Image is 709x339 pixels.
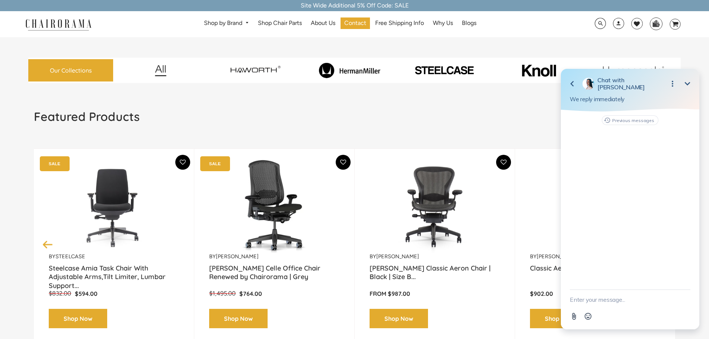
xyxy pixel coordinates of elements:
a: Herman Miller Celle Office Chair Renewed by Chairorama | Grey - chairorama Herman Miller Celle Of... [209,160,339,253]
a: Classic Aeron Chair (Renewed) - chairorama Classic Aeron Chair (Renewed) - chairorama [530,160,660,253]
a: [PERSON_NAME] Classic Aeron Chair | Black | Size B... [370,264,500,282]
p: $594.00 [75,290,98,298]
p: by [49,253,179,260]
a: Shop by Brand [200,17,253,29]
p: $1,495.00 [209,290,239,298]
a: [PERSON_NAME] [376,253,419,260]
a: Featured Products [34,109,140,130]
a: Amia Chair by chairorama.com Renewed Amia Chair chairorama.com [49,160,179,253]
a: Shop Now [209,309,268,329]
span: Contact [344,19,366,27]
button: Previous [41,238,54,251]
a: [PERSON_NAME] [537,253,579,260]
button: Add To Wishlist [496,155,511,170]
p: $832.00 [49,290,75,298]
text: SALE [209,161,221,166]
button: Add To Wishlist [336,155,351,170]
a: Steelcase [55,253,85,260]
a: Our Collections [28,59,113,82]
span: About Us [311,19,335,27]
text: SALE [49,161,60,166]
a: [PERSON_NAME] [216,253,259,260]
a: Herman Miller Classic Aeron Chair | Black | Size B (Renewed) - chairorama Herman Miller Classic A... [370,160,500,253]
p: $764.00 [239,290,262,298]
img: WhatsApp_Image_2024-07-12_at_16.23.01.webp [650,18,662,29]
p: $902.00 [530,290,660,298]
nav: DesktopNavigation [127,17,553,31]
a: Free Shipping Info [371,17,428,29]
a: Blogs [458,17,480,29]
h1: Featured Products [34,109,140,124]
a: Shop Now [370,309,428,329]
img: image_7_14f0750b-d084-457f-979a-a1ab9f6582c4.png [210,60,301,81]
img: image_12.png [140,65,181,76]
p: by [530,253,660,260]
img: Amia Chair by chairorama.com [49,160,179,253]
a: Shop Now [49,309,107,329]
img: Herman Miller Classic Aeron Chair | Black | Size B (Renewed) - chairorama [370,160,500,253]
span: Shop Chair Parts [258,19,302,27]
a: Contact [341,17,370,29]
a: Steelcase Amia Task Chair With Adjustable Arms,Tilt Limiter, Lumbar Support... [49,264,179,282]
a: Why Us [429,17,457,29]
span: Blogs [462,19,476,27]
p: by [370,253,500,260]
p: by [209,253,339,260]
p: From $987.00 [370,290,500,298]
a: Classic Aeron Chair (Renewed) [530,264,660,282]
button: Add To Wishlist [175,155,190,170]
a: Shop Now [530,309,588,329]
a: Shop Chair Parts [254,17,306,29]
a: About Us [307,17,339,29]
iframe: Tidio Chat [551,61,709,339]
img: Herman Miller Celle Office Chair Renewed by Chairorama | Grey - chairorama [209,160,339,253]
a: [PERSON_NAME] Celle Office Chair Renewed by Chairorama | Grey [209,264,339,282]
img: chairorama [21,18,96,31]
img: image_10_1.png [505,64,572,77]
img: image_8_173eb7e0-7579-41b4-bc8e-4ba0b8ba93e8.png [304,63,395,78]
span: Free Shipping Info [375,19,424,27]
span: Why Us [433,19,453,27]
img: Classic Aeron Chair (Renewed) - chairorama [530,160,660,253]
img: PHOTO-2024-07-09-00-53-10-removebg-preview.png [399,65,490,76]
